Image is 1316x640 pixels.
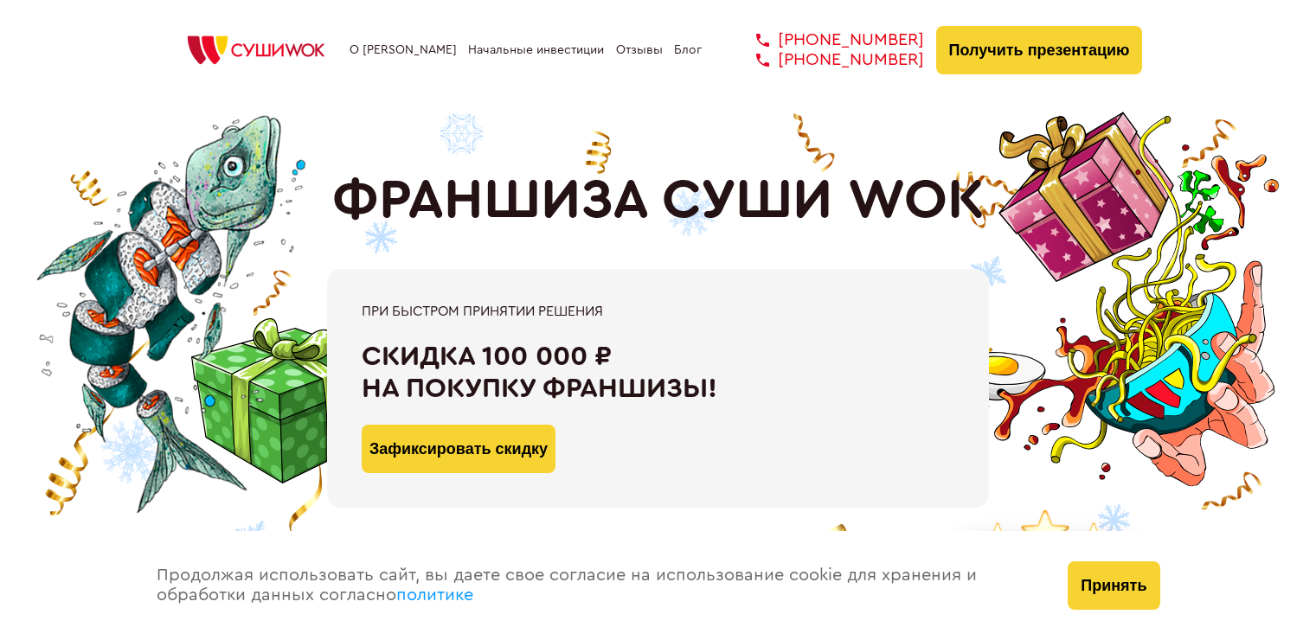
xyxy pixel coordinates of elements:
a: Отзывы [616,43,663,57]
div: Скидка 100 000 ₽ на покупку франшизы! [362,341,954,405]
img: СУШИWOK [174,31,338,69]
button: Получить презентацию [936,26,1143,74]
div: Продолжая использовать сайт, вы даете свое согласие на использование cookie для хранения и обрабо... [139,531,1051,640]
a: политике [396,586,473,604]
a: О [PERSON_NAME] [350,43,457,57]
a: [PHONE_NUMBER] [730,50,924,70]
div: При быстром принятии решения [362,304,954,319]
h1: ФРАНШИЗА СУШИ WOK [332,169,985,233]
a: Блог [674,43,702,57]
button: Зафиксировать скидку [362,425,555,473]
a: Начальные инвестиции [468,43,604,57]
a: [PHONE_NUMBER] [730,30,924,50]
button: Принять [1068,561,1159,610]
